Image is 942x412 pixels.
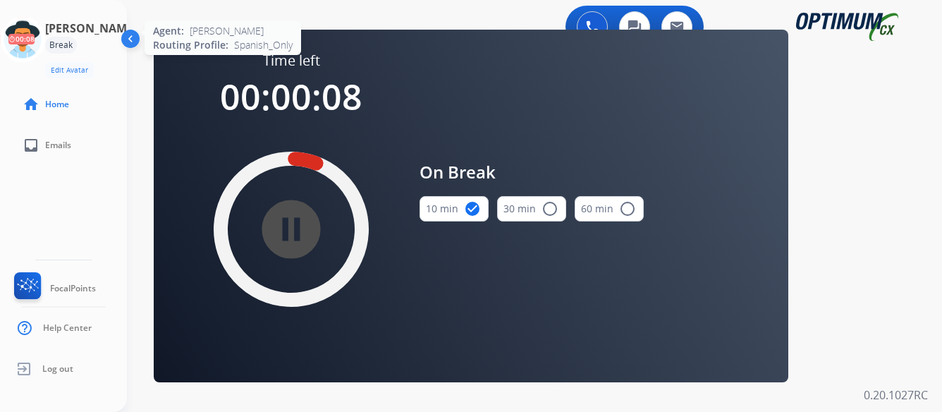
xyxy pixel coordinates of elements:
[153,38,228,52] span: Routing Profile:
[45,62,94,78] button: Edit Avatar
[43,322,92,334] span: Help Center
[42,363,73,375] span: Log out
[23,137,39,154] mat-icon: inbox
[45,99,69,110] span: Home
[542,200,558,217] mat-icon: radio_button_unchecked
[619,200,636,217] mat-icon: radio_button_unchecked
[45,37,77,54] div: Break
[497,196,566,222] button: 30 min
[23,96,39,113] mat-icon: home
[283,221,300,238] mat-icon: pause_circle_filled
[234,38,293,52] span: Spanish_Only
[464,200,481,217] mat-icon: check_circle
[420,196,489,222] button: 10 min
[50,283,96,294] span: FocalPoints
[864,387,928,404] p: 0.20.1027RC
[220,73,362,121] span: 00:00:08
[575,196,644,222] button: 60 min
[45,140,71,151] span: Emails
[45,20,137,37] h3: [PERSON_NAME]
[11,272,96,305] a: FocalPoints
[190,24,264,38] span: [PERSON_NAME]
[420,159,644,185] span: On Break
[153,24,184,38] span: Agent:
[263,51,320,71] span: Time left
